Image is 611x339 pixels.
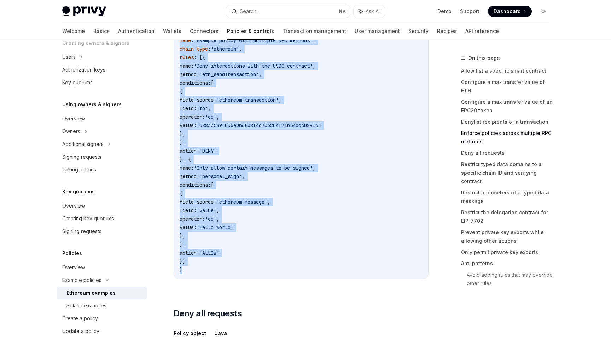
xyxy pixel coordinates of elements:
a: Anti patterns [461,258,554,269]
span: 'personal_sign' [199,173,242,180]
a: Recipes [437,23,457,40]
div: Signing requests [62,227,101,236]
span: operator: [180,114,205,120]
span: , [208,105,211,112]
a: Create a policy [57,312,147,325]
span: 'Only allow certain messages to be signed' [194,165,313,171]
span: [ [211,80,214,86]
button: Toggle dark mode [537,6,549,17]
span: , [313,63,315,69]
span: action: [180,148,199,154]
span: }, { [180,156,191,163]
span: method: [180,71,199,78]
span: ], [180,139,185,146]
a: Allow list a specific smart contract [461,65,554,77]
a: Only permit private key exports [461,247,554,258]
a: Policies & controls [227,23,274,40]
span: , [259,71,262,78]
span: name: [180,63,194,69]
div: Overview [62,114,85,123]
a: Configure a max transfer value of ETH [461,77,554,96]
a: Basics [93,23,110,40]
a: Restrict parameters of a typed data message [461,187,554,207]
span: operator: [180,216,205,222]
button: Search...⌘K [226,5,350,18]
span: , [216,216,219,222]
a: Security [408,23,429,40]
span: , [216,114,219,120]
div: Key quorums [62,78,93,87]
span: , [216,207,219,214]
a: Key quorums [57,76,147,89]
span: rules [180,54,194,61]
div: Create a policy [62,314,98,323]
a: Update a policy [57,325,147,338]
span: 'Hello world' [197,224,233,231]
span: : [191,37,194,44]
a: Connectors [190,23,219,40]
span: }] [180,258,185,265]
span: On this page [468,54,500,62]
div: Authorization keys [62,66,105,74]
span: }, [180,233,185,239]
a: Support [460,8,479,15]
h5: Using owners & signers [62,100,122,109]
img: light logo [62,6,106,16]
h5: Policies [62,249,82,258]
div: Solana examples [66,301,106,310]
div: Ethereum examples [66,289,116,297]
span: : [208,46,211,52]
span: method: [180,173,199,180]
span: 'value' [197,207,216,214]
span: chain_type [180,46,208,52]
span: , [279,97,281,103]
div: Owners [62,127,80,136]
div: Overview [62,263,85,272]
span: 'Example policy with multiple RPC methods' [194,37,313,44]
span: } [180,267,182,273]
a: Restrict typed data domains to a specific chain ID and verifying contract [461,159,554,187]
span: [ [211,182,214,188]
a: Restrict the delegation contract for EIP-7702 [461,207,554,227]
div: Signing requests [62,153,101,161]
a: Taking actions [57,163,147,176]
a: Welcome [62,23,85,40]
span: Dashboard [494,8,521,15]
span: 'eq' [205,216,216,222]
span: value: [180,224,197,231]
a: Authentication [118,23,155,40]
a: Solana examples [57,299,147,312]
div: Users [62,53,76,61]
span: '0x833589fCD6eDb6E08f4c7C32D4f71b54bdA02913' [197,122,321,129]
span: value: [180,122,197,129]
a: Wallets [163,23,181,40]
span: { [180,88,182,95]
span: Deny all requests [174,308,242,319]
span: name [180,37,191,44]
span: : [{ [194,54,205,61]
div: Taking actions [62,165,96,174]
div: Overview [62,202,85,210]
div: Search... [240,7,260,16]
span: field: [180,105,197,112]
div: Update a policy [62,327,99,335]
span: conditions: [180,80,211,86]
a: Dashboard [488,6,532,17]
a: Prevent private key exports while allowing other actions [461,227,554,247]
span: 'ethereum' [211,46,239,52]
span: , [239,46,242,52]
span: conditions: [180,182,211,188]
span: 'ethereum_transaction' [216,97,279,103]
span: , [267,199,270,205]
a: Transaction management [283,23,346,40]
a: Overview [57,112,147,125]
a: Demo [437,8,452,15]
a: Overview [57,199,147,212]
div: Example policies [62,276,101,284]
a: Signing requests [57,225,147,238]
span: 'ethereum_message' [216,199,267,205]
span: 'eq' [205,114,216,120]
span: field_source: [180,199,216,205]
span: ], [180,241,185,248]
span: }, [180,131,185,137]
